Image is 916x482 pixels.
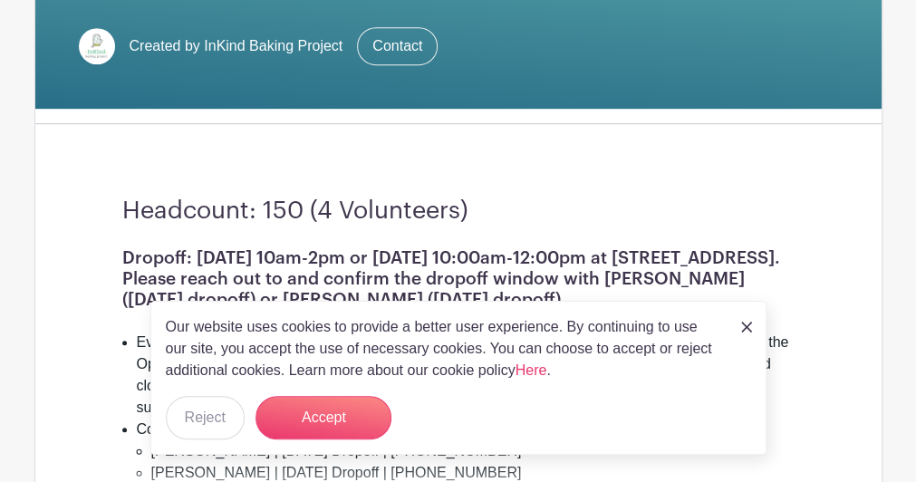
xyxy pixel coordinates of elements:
button: Reject [166,396,245,439]
li: Event Description: Since [DATE], the [DEMOGRAPHIC_DATA][GEOGRAPHIC_DATA] has hosted the Open Hear... [137,332,795,419]
button: Accept [256,396,391,439]
p: Our website uses cookies to provide a better user experience. By continuing to use our site, you ... [166,316,722,381]
h1: Dropoff: [DATE] 10am-2pm or [DATE] 10:00am-12:00pm at [STREET_ADDRESS]. Please reach out to and c... [122,247,795,310]
img: close_button-5f87c8562297e5c2d7936805f587ecaba9071eb48480494691a3f1689db116b3.svg [741,322,752,333]
span: Created by InKind Baking Project [130,35,343,57]
img: InKind-Logo.jpg [79,28,115,64]
h3: Headcount: 150 (4 Volunteers) [122,197,795,226]
a: Contact [357,27,438,65]
a: Here [516,362,547,378]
